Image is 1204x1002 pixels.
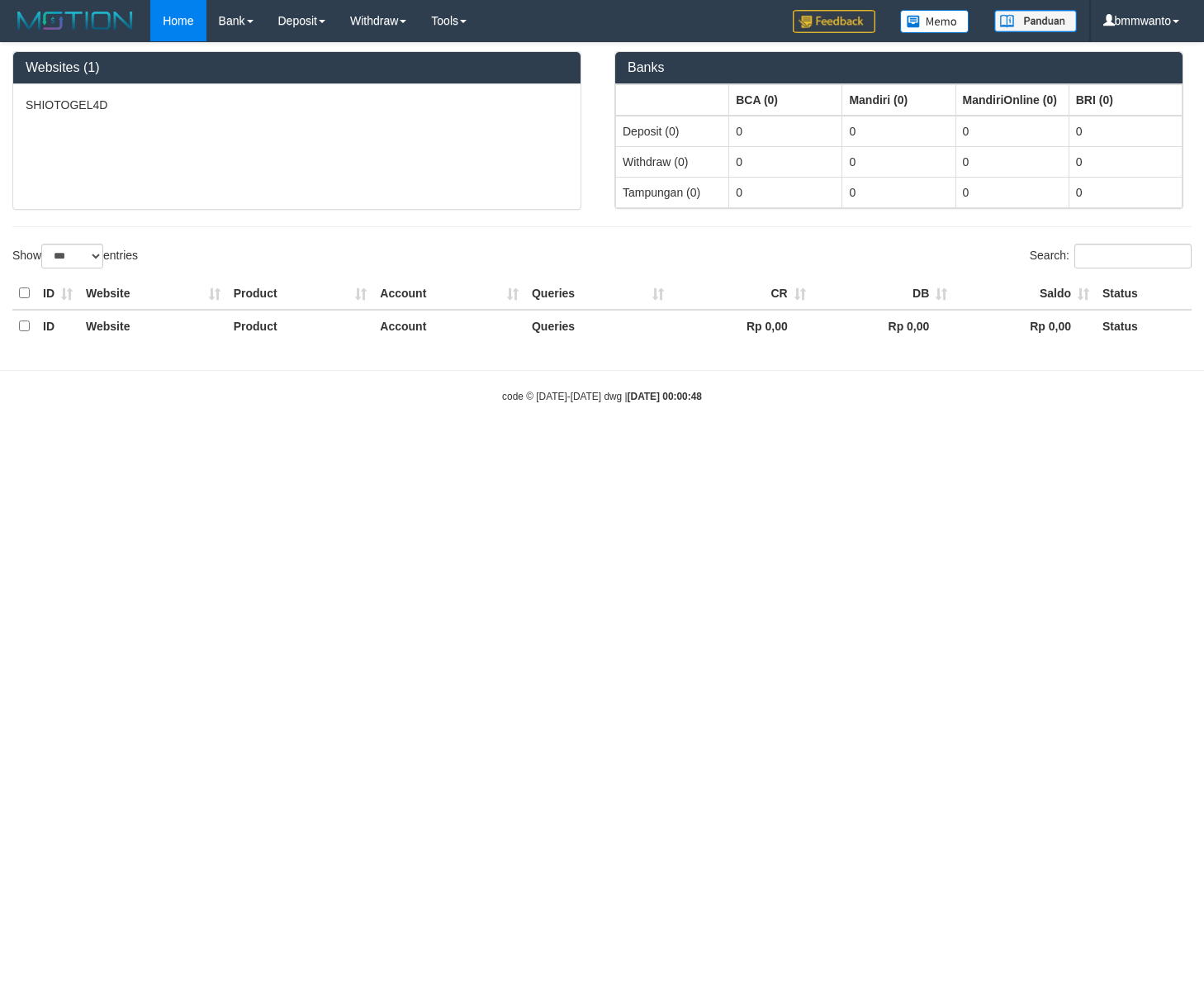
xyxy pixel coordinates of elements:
[955,84,1069,116] th: Group: activate to sort column ascending
[628,60,1170,75] h3: Banks
[227,310,374,342] th: Product
[227,278,374,310] th: Product
[26,60,568,75] h3: Websites (1)
[616,116,729,147] td: Deposit (0)
[616,177,729,207] td: Tampungan (0)
[813,278,955,310] th: DB
[26,97,568,113] p: SHIOTOGEL4D
[41,244,103,268] select: Showentries
[671,278,813,310] th: CR
[954,278,1096,310] th: Saldo
[900,10,969,33] img: Button%20Memo.svg
[1096,278,1192,310] th: Status
[813,310,955,342] th: Rp 0,00
[729,116,842,147] td: 0
[955,116,1069,147] td: 0
[671,310,813,342] th: Rp 0,00
[1069,116,1182,147] td: 0
[628,391,702,402] strong: [DATE] 00:00:48
[1096,310,1192,342] th: Status
[994,10,1077,32] img: panduan.png
[1069,146,1182,177] td: 0
[36,310,79,342] th: ID
[525,278,671,310] th: Queries
[525,310,671,342] th: Queries
[373,310,525,342] th: Account
[1030,244,1192,268] label: Search:
[79,278,227,310] th: Website
[12,244,138,268] label: Show entries
[842,146,955,177] td: 0
[373,278,525,310] th: Account
[616,146,729,177] td: Withdraw (0)
[729,146,842,177] td: 0
[954,310,1096,342] th: Rp 0,00
[36,278,79,310] th: ID
[1074,244,1192,268] input: Search:
[955,177,1069,207] td: 0
[1069,177,1182,207] td: 0
[502,391,702,402] small: code © [DATE]-[DATE] dwg |
[842,116,955,147] td: 0
[616,84,729,116] th: Group: activate to sort column ascending
[1069,84,1182,116] th: Group: activate to sort column ascending
[955,146,1069,177] td: 0
[79,310,227,342] th: Website
[842,177,955,207] td: 0
[729,84,842,116] th: Group: activate to sort column ascending
[793,10,875,33] img: Feedback.jpg
[842,84,955,116] th: Group: activate to sort column ascending
[12,8,138,33] img: MOTION_logo.png
[729,177,842,207] td: 0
